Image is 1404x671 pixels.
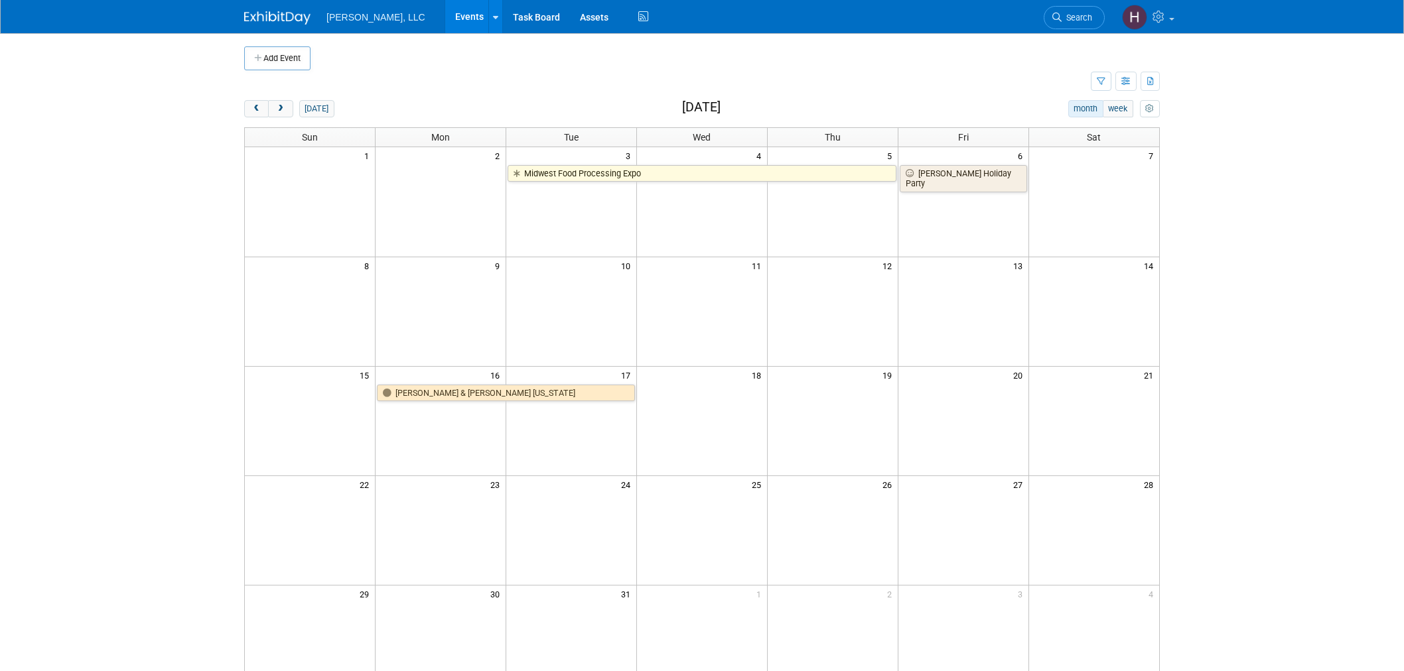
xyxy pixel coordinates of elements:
[620,257,636,274] span: 10
[958,132,969,143] span: Fri
[489,476,506,493] span: 23
[1147,147,1159,164] span: 7
[494,147,506,164] span: 2
[750,257,767,274] span: 11
[886,147,898,164] span: 5
[1062,13,1092,23] span: Search
[1147,585,1159,602] span: 4
[302,132,318,143] span: Sun
[377,385,635,402] a: [PERSON_NAME] & [PERSON_NAME] [US_STATE]
[750,476,767,493] span: 25
[299,100,334,117] button: [DATE]
[244,46,311,70] button: Add Event
[1012,257,1028,274] span: 13
[494,257,506,274] span: 9
[244,100,269,117] button: prev
[489,367,506,383] span: 16
[489,585,506,602] span: 30
[326,12,425,23] span: [PERSON_NAME], LLC
[624,147,636,164] span: 3
[363,147,375,164] span: 1
[1103,100,1133,117] button: week
[363,257,375,274] span: 8
[682,100,721,115] h2: [DATE]
[755,147,767,164] span: 4
[508,165,896,182] a: Midwest Food Processing Expo
[825,132,841,143] span: Thu
[268,100,293,117] button: next
[358,476,375,493] span: 22
[755,585,767,602] span: 1
[1143,367,1159,383] span: 21
[1012,476,1028,493] span: 27
[620,367,636,383] span: 17
[881,367,898,383] span: 19
[1140,100,1160,117] button: myCustomButton
[1017,585,1028,602] span: 3
[1087,132,1101,143] span: Sat
[1122,5,1147,30] img: Hannah Mulholland
[750,367,767,383] span: 18
[881,257,898,274] span: 12
[620,585,636,602] span: 31
[1017,147,1028,164] span: 6
[1143,476,1159,493] span: 28
[1145,105,1154,113] i: Personalize Calendar
[358,585,375,602] span: 29
[886,585,898,602] span: 2
[1143,257,1159,274] span: 14
[564,132,579,143] span: Tue
[1044,6,1105,29] a: Search
[358,367,375,383] span: 15
[620,476,636,493] span: 24
[1068,100,1103,117] button: month
[1012,367,1028,383] span: 20
[900,165,1027,192] a: [PERSON_NAME] Holiday Party
[431,132,450,143] span: Mon
[693,132,711,143] span: Wed
[881,476,898,493] span: 26
[244,11,311,25] img: ExhibitDay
